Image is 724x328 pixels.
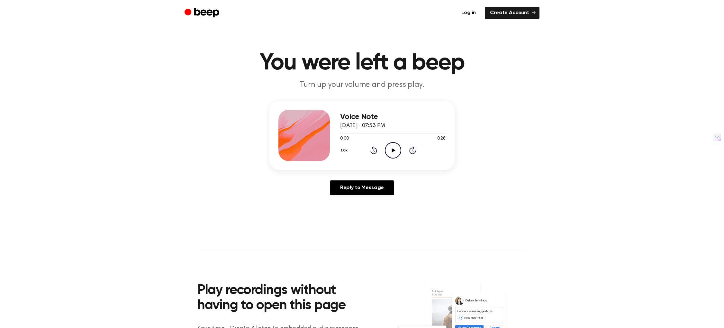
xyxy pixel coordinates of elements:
[197,51,527,75] h1: You were left a beep
[185,7,221,19] a: Beep
[330,180,394,195] a: Reply to Message
[437,135,446,142] span: 0:28
[340,145,350,156] button: 1.0x
[197,283,371,314] h2: Play recordings without having to open this page
[340,113,446,121] h3: Voice Note
[340,135,348,142] span: 0:00
[340,123,385,129] span: [DATE] · 07:53 PM
[239,80,485,90] p: Turn up your volume and press play.
[456,7,481,19] a: Log in
[485,7,539,19] a: Create Account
